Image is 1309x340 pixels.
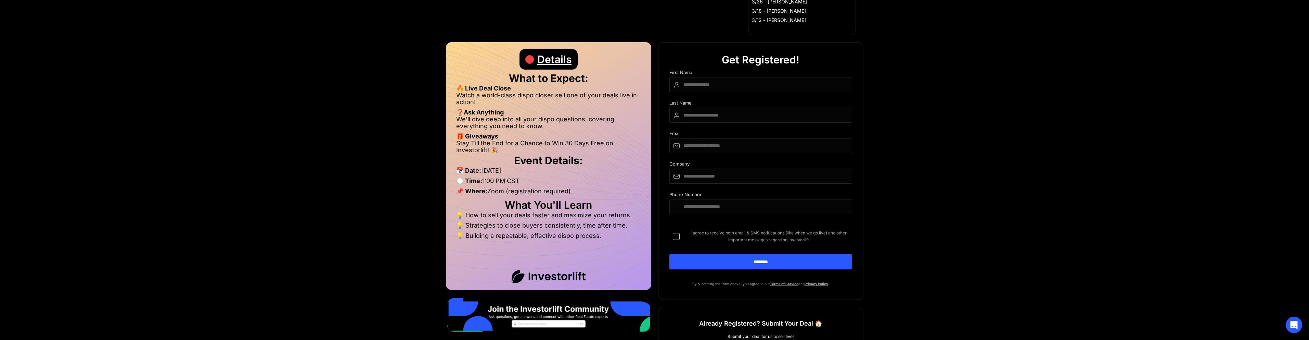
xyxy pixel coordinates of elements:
div: Get Registered! [722,49,799,70]
div: Open Intercom Messenger [1286,317,1302,333]
form: DIspo Day Main Form [669,70,852,280]
div: Details [537,49,572,70]
span: I agree to receive both email & SMS notifications (like when we go live) and other important mess... [685,230,852,243]
div: First Name [669,70,852,77]
li: Stay Till the End for a Chance to Win 30 Days Free on Investorlift! 🎉 [456,140,641,154]
li: 1:00 PM CST [456,178,641,188]
li: 💡 How to sell your deals faster and maximize your returns. [456,212,641,222]
strong: ❓Ask Anything [456,109,504,116]
h2: What You'll Learn [456,202,641,208]
strong: 📅 Date: [456,167,481,174]
strong: 🕒 Time: [456,177,482,184]
div: Company [669,161,852,169]
strong: 🎁 Giveaways [456,133,498,140]
a: Privacy Policy [805,282,828,286]
strong: 📌 Where: [456,187,487,195]
li: 💡 Strategies to close buyers consistently, time after time. [456,222,641,232]
div: Phone Number [669,192,852,199]
strong: 🔥 Live Deal Close [456,85,511,92]
h1: Already Registered? Submit Your Deal 🏠 [699,317,822,330]
li: [DATE] [456,167,641,178]
div: Email [669,131,852,138]
p: By submitting the form above, you agree to our and . [669,280,852,287]
a: Terms of Service [770,282,798,286]
strong: What to Expect: [509,72,588,84]
li: Zoom (registration required) [456,188,641,198]
div: Submit your deal for us to sell live! [669,333,852,340]
strong: Event Details: [514,154,583,167]
li: 💡 Building a repeatable, effective dispo process. [456,232,641,239]
div: Last Name [669,100,852,108]
li: Watch a world-class dispo closer sell one of your deals live in action! [456,92,641,109]
li: We’ll dive deep into all your dispo questions, covering everything you need to know. [456,116,641,133]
